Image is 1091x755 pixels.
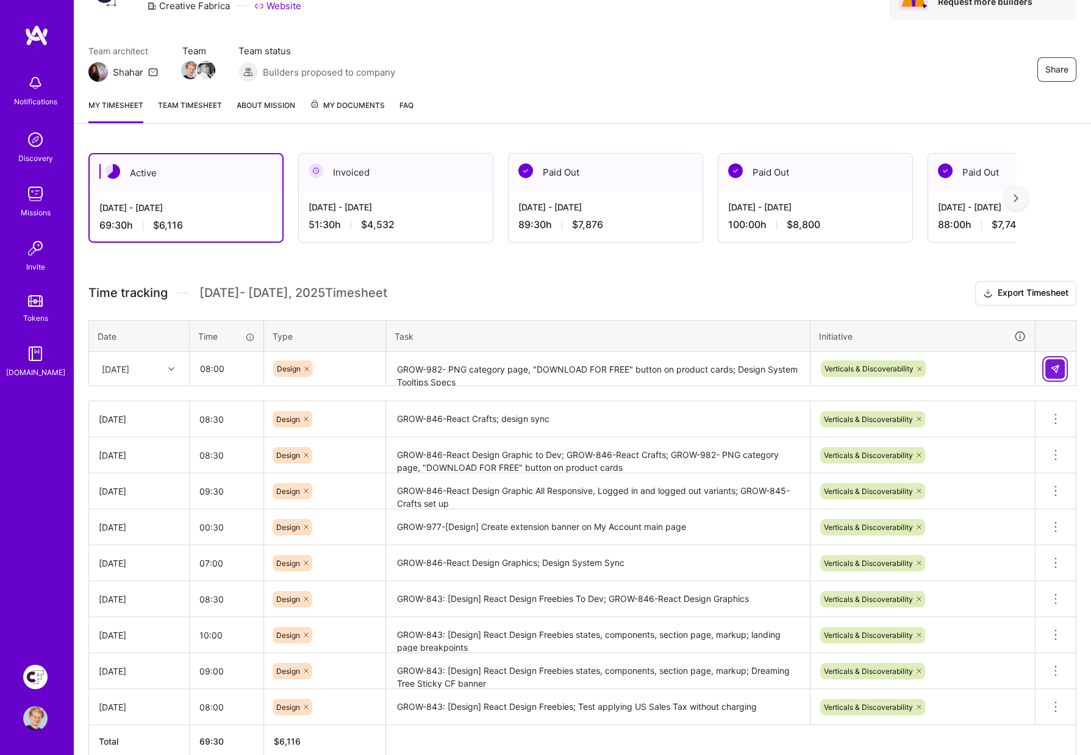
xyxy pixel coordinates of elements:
div: null [1045,359,1066,379]
span: Design [276,595,300,604]
span: $ 6,116 [274,736,301,746]
input: HH:MM [190,352,263,385]
div: [DATE] [99,521,179,534]
span: $8,800 [787,218,820,231]
img: Team Architect [88,62,108,82]
i: icon Mail [148,67,158,77]
span: $6,116 [153,219,183,232]
div: 51:30 h [309,218,483,231]
img: guide book [23,342,48,366]
span: Builders proposed to company [263,66,395,79]
textarea: GROW-843: [Design] React Design Freebies states, components, section page, markup; Dreaming Tree ... [387,654,809,688]
span: Share [1045,63,1068,76]
a: User Avatar [20,706,51,731]
div: [DATE] [99,413,179,426]
button: Export Timesheet [975,281,1076,306]
img: Team Member Avatar [181,61,199,79]
span: $4,532 [361,218,395,231]
span: Verticals & Discoverability [824,595,913,604]
input: HH:MM [190,511,263,543]
i: icon CompanyGray [147,1,157,11]
span: Verticals & Discoverability [824,451,913,460]
span: Design [276,559,300,568]
img: Creative Fabrica Project Team [23,665,48,689]
div: [DATE] [102,362,129,375]
span: Design [276,667,300,676]
input: HH:MM [190,403,263,435]
div: [DATE] [99,629,179,642]
th: Type [264,320,386,352]
textarea: GROW-843: [Design] React Design Freebies states, components, section page, markup; landing page b... [387,618,809,652]
span: Design [276,703,300,712]
div: 100:00 h [728,218,903,231]
span: Design [276,523,300,532]
span: Design [276,631,300,640]
a: Creative Fabrica Project Team [20,665,51,689]
div: Missions [21,206,51,219]
span: Team architect [88,45,158,57]
img: teamwork [23,182,48,206]
img: User Avatar [23,706,48,731]
img: bell [23,71,48,95]
div: Active [90,154,282,191]
div: [DATE] - [DATE] [309,201,483,213]
textarea: GROW-846-React Design Graphic All Responsive, Logged in and logged out variants; GROW-845-Crafts ... [387,474,809,508]
div: Invite [26,260,45,273]
span: Verticals & Discoverability [824,667,913,676]
img: logo [24,24,49,46]
span: Team status [238,45,395,57]
span: My Documents [310,99,385,112]
a: My Documents [310,99,385,123]
div: Initiative [819,329,1026,343]
i: icon Download [983,287,993,300]
img: right [1014,194,1018,202]
span: Design [276,451,300,460]
div: Discovery [18,152,53,165]
a: Team Member Avatar [182,60,198,81]
span: [DATE] - [DATE] , 2025 Timesheet [199,285,387,301]
input: HH:MM [190,655,263,687]
span: Verticals & Discoverability [825,364,914,373]
a: FAQ [399,99,413,123]
input: HH:MM [190,619,263,651]
div: [DOMAIN_NAME] [6,366,65,379]
img: Invite [23,236,48,260]
div: [DATE] - [DATE] [518,201,693,213]
span: $7,744 [992,218,1022,231]
span: Design [276,487,300,496]
div: [DATE] - [DATE] [99,201,273,214]
input: HH:MM [190,475,263,507]
a: Team timesheet [158,99,222,123]
span: Design [277,364,301,373]
div: 69:30 h [99,219,273,232]
img: Submit [1050,364,1060,374]
span: Verticals & Discoverability [824,631,913,640]
div: Shahar [113,66,143,79]
input: HH:MM [190,547,263,579]
img: Team Member Avatar [197,61,215,79]
div: Tokens [23,312,48,324]
button: Share [1037,57,1076,82]
span: Team [182,45,214,57]
div: [DATE] [99,665,179,678]
img: Paid Out [728,163,743,178]
th: Task [386,320,810,352]
div: [DATE] [99,593,179,606]
span: Verticals & Discoverability [824,523,913,532]
span: Verticals & Discoverability [824,559,913,568]
img: Paid Out [518,163,533,178]
img: Paid Out [938,163,953,178]
div: Paid Out [718,154,912,191]
div: Paid Out [509,154,703,191]
div: 89:30 h [518,218,693,231]
span: Verticals & Discoverability [824,703,913,712]
textarea: GROW-843: [Design] React Design Freebies; Test applying US Sales Tax without charging [387,690,809,724]
div: [DATE] [99,485,179,498]
div: [DATE] [99,449,179,462]
input: HH:MM [190,691,263,723]
img: tokens [28,295,43,307]
a: About Mission [237,99,295,123]
span: Design [276,415,300,424]
i: icon Chevron [168,366,174,372]
img: Invoiced [309,163,323,178]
